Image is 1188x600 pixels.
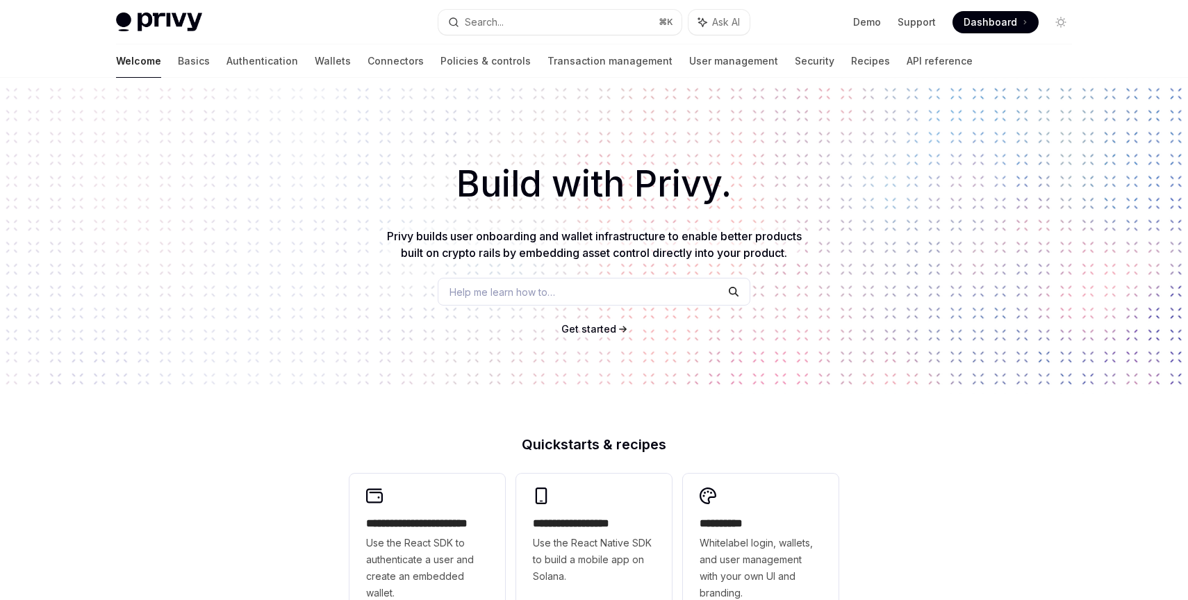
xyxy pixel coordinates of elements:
[659,17,673,28] span: ⌘ K
[387,229,802,260] span: Privy builds user onboarding and wallet infrastructure to enable better products built on crypto ...
[465,14,504,31] div: Search...
[689,44,778,78] a: User management
[116,44,161,78] a: Welcome
[178,44,210,78] a: Basics
[368,44,424,78] a: Connectors
[688,10,750,35] button: Ask AI
[438,10,682,35] button: Search...⌘K
[1050,11,1072,33] button: Toggle dark mode
[795,44,834,78] a: Security
[226,44,298,78] a: Authentication
[853,15,881,29] a: Demo
[851,44,890,78] a: Recipes
[712,15,740,29] span: Ask AI
[898,15,936,29] a: Support
[22,157,1166,211] h1: Build with Privy.
[440,44,531,78] a: Policies & controls
[964,15,1017,29] span: Dashboard
[315,44,351,78] a: Wallets
[449,285,555,299] span: Help me learn how to…
[907,44,973,78] a: API reference
[533,535,655,585] span: Use the React Native SDK to build a mobile app on Solana.
[116,12,202,32] img: light logo
[952,11,1039,33] a: Dashboard
[561,322,616,336] a: Get started
[547,44,673,78] a: Transaction management
[349,437,839,451] h2: Quickstarts & recipes
[561,323,616,335] span: Get started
